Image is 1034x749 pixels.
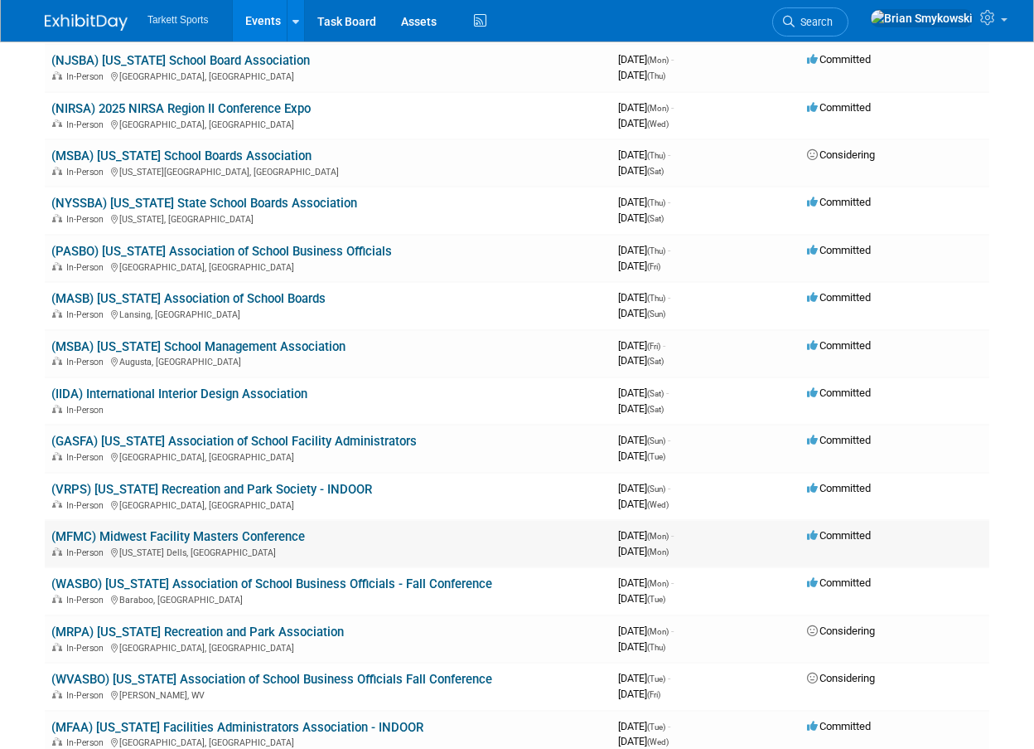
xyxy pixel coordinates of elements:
[51,196,357,211] a: (NYSSBA) [US_STATE] State School Boards Association
[671,101,674,114] span: -
[807,529,871,542] span: Committed
[51,307,605,320] div: Lansing, [GEOGRAPHIC_DATA]
[618,387,669,399] span: [DATE]
[647,71,665,80] span: (Thu)
[66,452,109,463] span: In-Person
[647,56,669,65] span: (Mon)
[647,151,665,160] span: (Thu)
[618,212,664,224] span: [DATE]
[52,547,62,556] img: In-Person Event
[668,148,670,161] span: -
[772,7,848,36] a: Search
[66,309,109,320] span: In-Person
[647,547,669,557] span: (Mon)
[51,53,310,68] a: (NJSBA) [US_STATE] School Board Association
[618,260,660,272] span: [DATE]
[618,164,664,177] span: [DATE]
[618,545,669,557] span: [DATE]
[618,688,660,700] span: [DATE]
[671,53,674,66] span: -
[618,529,674,542] span: [DATE]
[668,196,670,208] span: -
[52,167,62,175] img: In-Person Event
[618,576,674,589] span: [DATE]
[52,737,62,746] img: In-Person Event
[45,14,128,31] img: ExhibitDay
[66,547,109,558] span: In-Person
[66,357,109,367] span: In-Person
[668,482,670,494] span: -
[647,436,665,445] span: (Sun)
[51,244,392,259] a: (PASBO) [US_STATE] Association of School Business Officials
[618,291,670,304] span: [DATE]
[618,117,669,129] span: [DATE]
[51,148,312,163] a: (MSBA) [US_STATE] School Boards Association
[671,576,674,589] span: -
[807,148,875,161] span: Considering
[647,294,665,303] span: (Thu)
[51,101,311,116] a: (NIRSA) 2025 NIRSA Region II Conference Expo
[52,500,62,508] img: In-Person Event
[647,452,665,461] span: (Tue)
[51,212,605,225] div: [US_STATE], [GEOGRAPHIC_DATA]
[51,260,605,273] div: [GEOGRAPHIC_DATA], [GEOGRAPHIC_DATA]
[51,640,605,654] div: [GEOGRAPHIC_DATA], [GEOGRAPHIC_DATA]
[647,595,665,604] span: (Tue)
[671,625,674,637] span: -
[807,53,871,66] span: Committed
[51,482,372,497] a: (VRPS) [US_STATE] Recreation and Park Society - INDOOR
[668,291,670,304] span: -
[647,405,664,414] span: (Sat)
[618,69,665,81] span: [DATE]
[647,643,665,652] span: (Thu)
[647,579,669,588] span: (Mon)
[66,119,109,130] span: In-Person
[618,592,665,605] span: [DATE]
[51,117,605,130] div: [GEOGRAPHIC_DATA], [GEOGRAPHIC_DATA]
[647,246,665,255] span: (Thu)
[51,69,605,82] div: [GEOGRAPHIC_DATA], [GEOGRAPHIC_DATA]
[66,167,109,178] span: In-Person
[52,119,62,128] img: In-Person Event
[51,164,605,178] div: [US_STATE][GEOGRAPHIC_DATA], [GEOGRAPHIC_DATA]
[647,389,664,398] span: (Sat)
[66,737,109,748] span: In-Person
[66,500,109,511] span: In-Person
[807,672,875,684] span: Considering
[618,434,670,446] span: [DATE]
[618,735,669,747] span: [DATE]
[807,339,871,352] span: Committed
[51,688,605,701] div: [PERSON_NAME], WV
[807,244,871,256] span: Committed
[618,482,670,494] span: [DATE]
[807,434,871,446] span: Committed
[51,498,605,511] div: [GEOGRAPHIC_DATA], [GEOGRAPHIC_DATA]
[51,720,423,735] a: (MFAA) [US_STATE] Facilities Administrators Association - INDOOR
[51,529,305,544] a: (MFMC) Midwest Facility Masters Conference
[647,500,669,509] span: (Wed)
[647,627,669,636] span: (Mon)
[807,387,871,399] span: Committed
[647,690,660,699] span: (Fri)
[618,498,669,510] span: [DATE]
[668,672,670,684] span: -
[647,722,665,732] span: (Tue)
[647,262,660,271] span: (Fri)
[807,196,871,208] span: Committed
[647,198,665,207] span: (Thu)
[52,690,62,698] img: In-Person Event
[647,167,664,176] span: (Sat)
[807,291,871,304] span: Committed
[51,672,492,687] a: (WVASBO) [US_STATE] Association of School Business Officials Fall Conference
[618,450,665,462] span: [DATE]
[807,482,871,494] span: Committed
[51,735,605,748] div: [GEOGRAPHIC_DATA], [GEOGRAPHIC_DATA]
[52,309,62,318] img: In-Person Event
[807,720,871,732] span: Committed
[618,53,674,66] span: [DATE]
[647,119,669,129] span: (Wed)
[51,592,605,606] div: Baraboo, [GEOGRAPHIC_DATA]
[52,262,62,270] img: In-Person Event
[51,625,344,640] a: (MRPA) [US_STATE] Recreation and Park Association
[618,196,670,208] span: [DATE]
